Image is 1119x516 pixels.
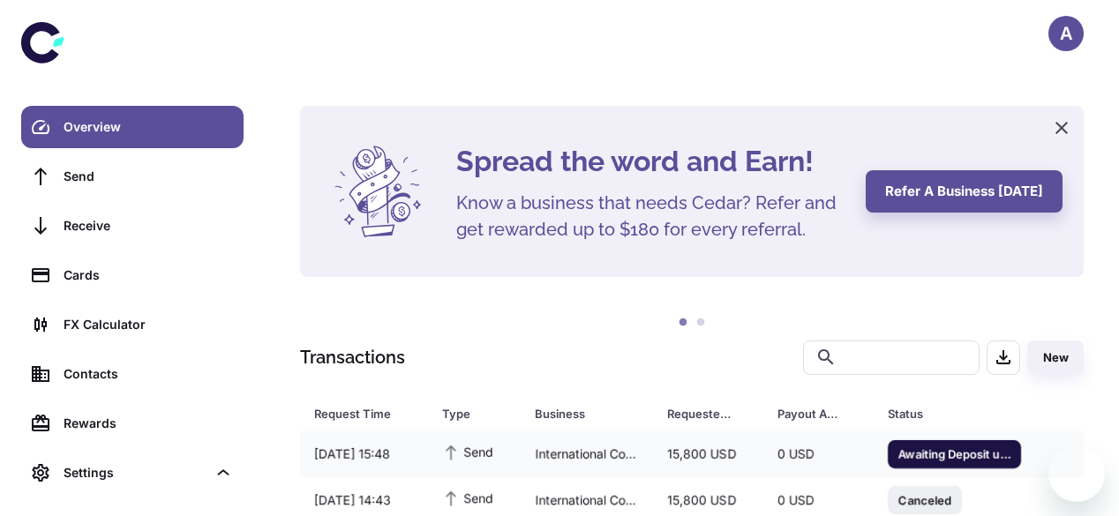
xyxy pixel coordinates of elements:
[521,437,653,471] div: International Company for Insulation Technology - INSUTECH
[777,401,844,426] div: Payout Amount
[64,265,233,285] div: Cards
[300,437,428,471] div: [DATE] 15:48
[64,315,233,334] div: FX Calculator
[866,170,1063,213] button: Refer a business [DATE]
[442,401,514,426] span: Type
[1027,340,1084,375] button: New
[64,463,207,482] div: Settings
[64,364,233,384] div: Contacts
[314,401,421,426] span: Request Time
[21,452,244,494] div: Settings
[64,414,233,433] div: Rewards
[64,117,233,137] div: Overview
[674,314,692,332] button: 1
[442,442,493,461] span: Send
[442,401,491,426] div: Type
[64,167,233,186] div: Send
[21,402,244,445] a: Rewards
[777,401,867,426] span: Payout Amount
[21,155,244,198] a: Send
[21,106,244,148] a: Overview
[888,445,1021,462] span: Awaiting Deposit until [DATE] 18:56
[1048,445,1105,502] iframe: Button to launch messaging window
[64,216,233,236] div: Receive
[653,437,763,471] div: 15,800 USD
[456,140,845,183] h4: Spread the word and Earn!
[21,205,244,247] a: Receive
[314,401,398,426] div: Request Time
[456,190,845,243] h5: Know a business that needs Cedar? Refer and get rewarded up to $180 for every referral.
[888,401,1021,426] span: Status
[763,437,874,471] div: 0 USD
[442,488,493,507] span: Send
[667,401,756,426] span: Requested Amount
[1048,16,1084,51] button: A
[888,401,998,426] div: Status
[21,303,244,346] a: FX Calculator
[21,353,244,395] a: Contacts
[300,344,405,370] h1: Transactions
[692,314,710,332] button: 2
[888,490,962,508] span: Canceled
[667,401,733,426] div: Requested Amount
[21,254,244,296] a: Cards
